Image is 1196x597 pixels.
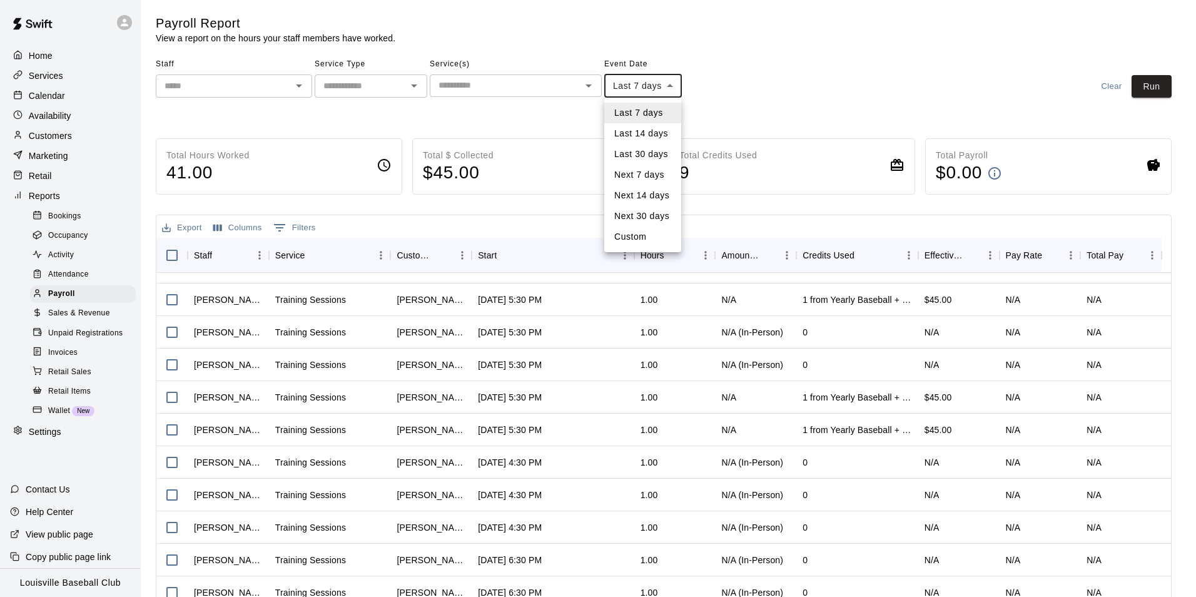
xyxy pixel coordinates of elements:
[604,103,681,123] li: Last 7 days
[604,123,681,144] li: Last 14 days
[604,206,681,227] li: Next 30 days
[604,144,681,165] li: Last 30 days
[604,227,681,247] li: Custom
[604,165,681,185] li: Next 7 days
[604,185,681,206] li: Next 14 days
